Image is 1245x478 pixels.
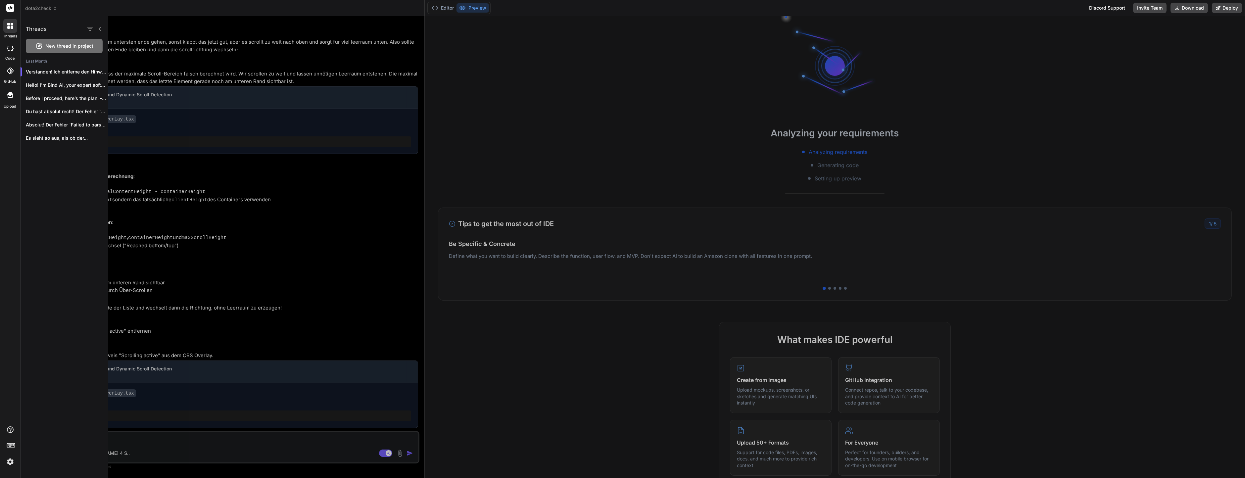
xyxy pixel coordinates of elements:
[1085,3,1129,13] div: Discord Support
[26,82,108,88] p: Hello! I'm Bind AI, your expert software...
[26,121,108,128] p: Absolut! Der Fehler `Failed to parse URL`...
[4,79,16,84] label: GitHub
[3,33,17,39] label: threads
[26,25,47,33] h1: Threads
[26,108,108,115] p: Du hast absolut recht! Der Fehler `ReactServerComponentsError`...
[26,95,108,102] p: Before I proceed, here’s the plan: -...
[46,43,94,49] span: New thread in project
[26,135,108,141] p: Es sieht so aus, als ob der...
[1212,3,1242,13] button: Deploy
[1171,3,1208,13] button: Download
[5,456,16,467] img: settings
[4,104,17,109] label: Upload
[456,3,489,13] button: Preview
[6,56,15,61] label: code
[21,59,108,64] h2: Last Month
[26,69,108,75] p: Verstanden! Ich entferne den Hinweis "Scrolling active"...
[429,3,456,13] button: Editor
[25,5,57,12] span: dota2check
[1133,3,1167,13] button: Invite Team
